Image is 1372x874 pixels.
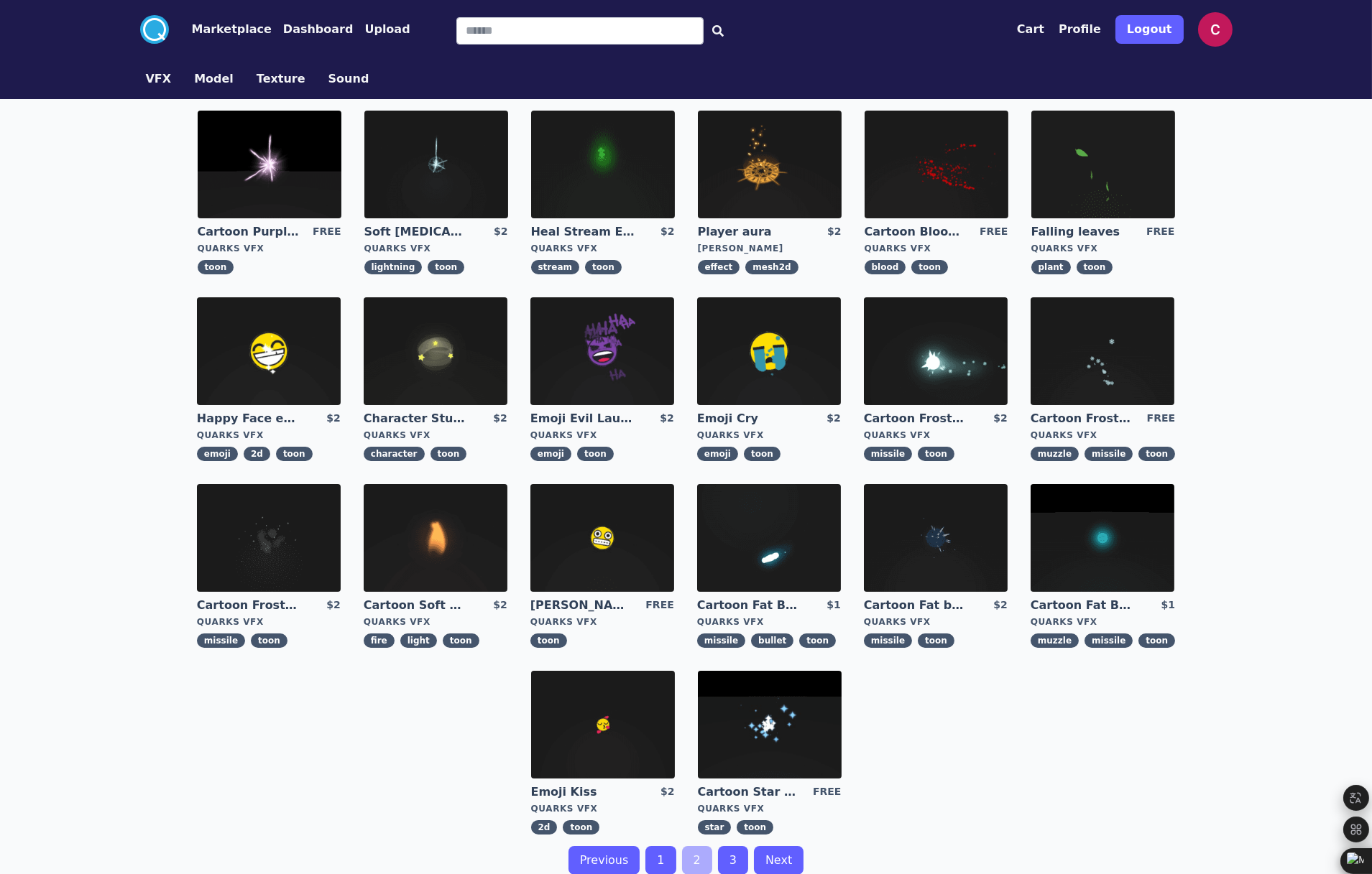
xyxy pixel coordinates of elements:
a: Emoji Kiss [531,784,635,800]
span: effect [698,260,740,274]
a: Emoji Evil Laugh [530,411,634,427]
div: Quarks VFX [1031,616,1175,628]
div: Quarks VFX [198,243,341,254]
span: toon [737,820,773,835]
button: Dashboard [283,21,354,38]
div: $2 [660,784,674,800]
span: toon [1138,447,1175,461]
span: toon [428,260,464,274]
a: Dashboard [272,21,354,38]
div: Quarks VFX [697,616,841,628]
div: $1 [827,598,840,613]
span: light [400,633,437,648]
div: Quarks VFX [864,616,1008,628]
a: Cartoon Fat Bullet Muzzle Flash [1031,598,1134,613]
img: imgAlt [364,484,507,592]
span: stream [531,260,580,274]
span: toon [911,260,948,274]
div: $2 [494,224,507,240]
div: $2 [660,411,673,427]
div: [PERSON_NAME] [698,243,842,254]
span: plant [1031,260,1071,274]
a: Cartoon Blood Splash [865,224,968,240]
span: character [364,447,425,461]
span: toon [585,260,622,274]
span: toon [443,633,479,648]
span: missile [864,633,912,648]
a: Cartoon Fat Bullet [697,598,801,613]
div: $2 [827,411,840,427]
img: imgAlt [197,484,341,592]
a: Marketplace [169,21,272,38]
span: blood [865,260,906,274]
img: imgAlt [864,484,1008,592]
a: Upload [353,21,410,38]
button: Cart [1017,21,1044,38]
div: Quarks VFX [530,429,674,441]
span: toon [251,633,287,648]
button: VFX [146,70,172,88]
span: muzzle [1031,633,1079,648]
a: Soft [MEDICAL_DATA] [364,224,468,240]
img: imgAlt [531,111,675,218]
div: FREE [980,224,1008,240]
div: FREE [813,784,841,800]
span: emoji [197,447,238,461]
div: $2 [993,598,1007,613]
span: toon [918,633,954,648]
span: toon [1077,260,1113,274]
button: Sound [328,70,369,88]
div: Quarks VFX [197,429,341,441]
div: Quarks VFX [697,429,841,441]
a: Heal Stream Effect [531,224,635,240]
a: Cartoon Soft CandleLight [364,598,467,613]
div: $2 [660,224,674,240]
div: Quarks VFX [364,616,507,628]
span: toon [744,447,781,461]
a: Cartoon Purple [MEDICAL_DATA] [198,224,301,240]
a: Cartoon Frost Missile Muzzle Flash [1031,411,1134,427]
button: Marketplace [192,21,272,38]
span: bullet [751,633,793,648]
div: Quarks VFX [1031,243,1175,254]
a: Cartoon Frost Missile [864,411,967,427]
div: FREE [645,598,673,613]
img: imgAlt [530,297,674,405]
img: imgAlt [1031,484,1174,592]
span: missile [864,447,912,461]
img: imgAlt [198,111,341,218]
span: muzzle [1031,447,1079,461]
img: imgAlt [697,297,841,405]
img: imgAlt [1031,111,1175,218]
span: toon [276,447,313,461]
button: Texture [257,70,305,88]
a: Emoji Cry [697,411,801,427]
div: $2 [493,411,507,427]
span: toon [530,633,567,648]
span: toon [431,447,467,461]
span: star [698,820,732,835]
span: 2d [531,820,558,835]
a: Happy Face emoji [197,411,300,427]
button: Profile [1059,21,1101,38]
span: toon [1138,633,1175,648]
div: Quarks VFX [865,243,1008,254]
img: imgAlt [865,111,1008,218]
span: toon [577,447,614,461]
div: $2 [493,598,507,613]
div: Quarks VFX [531,243,675,254]
div: Quarks VFX [531,803,675,814]
a: Texture [245,70,317,88]
span: toon [799,633,836,648]
div: Quarks VFX [364,429,507,441]
span: lightning [364,260,423,274]
a: Cartoon Fat bullet explosion [864,598,967,613]
span: missile [1085,447,1133,461]
span: missile [197,633,245,648]
a: Sound [317,70,381,88]
span: emoji [530,447,571,461]
a: VFX [134,70,183,88]
span: 2d [244,447,270,461]
a: [PERSON_NAME] [530,598,634,613]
